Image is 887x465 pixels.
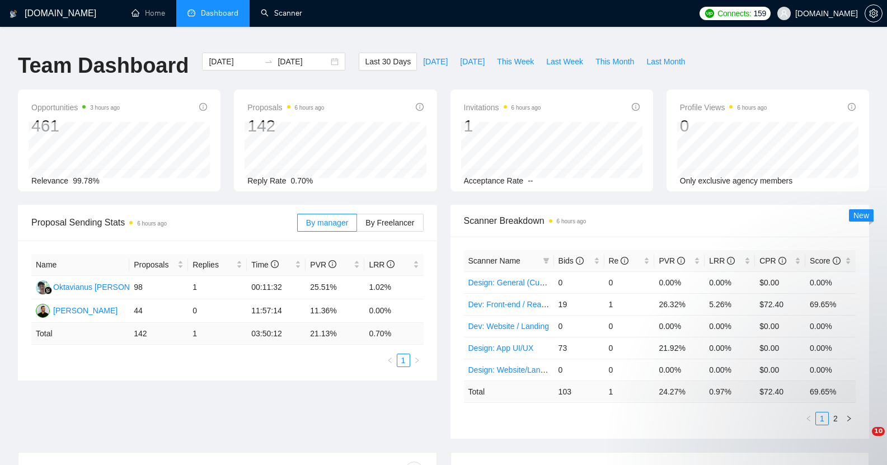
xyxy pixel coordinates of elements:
span: Last 30 Days [365,55,411,68]
span: 0.70% [291,176,313,185]
span: Dashboard [201,8,238,18]
span: Bids [559,256,584,265]
a: homeHome [132,8,165,18]
input: Start date [209,55,260,68]
span: info-circle [677,257,685,265]
img: OO [36,280,50,294]
td: 98 [129,276,188,299]
td: 69.65% [805,293,856,315]
span: -- [528,176,533,185]
span: Proposal Sending Stats [31,215,297,229]
td: 00:11:32 [247,276,306,299]
span: LRR [369,260,395,269]
span: LRR [709,256,735,265]
span: New [853,211,869,220]
td: $72.40 [755,293,805,315]
span: Invitations [464,101,541,114]
td: 0.70 % [364,323,423,345]
span: filter [541,252,552,269]
span: CPR [759,256,786,265]
span: Last Month [646,55,685,68]
td: 1 [604,381,655,402]
span: Reply Rate [247,176,286,185]
td: 0.00% [705,315,755,337]
td: $0.00 [755,337,805,359]
span: right [414,357,420,364]
span: left [387,357,393,364]
td: 0.00% [805,337,856,359]
span: Connects: [717,7,751,20]
span: Last Week [546,55,583,68]
img: logo [10,5,17,23]
span: info-circle [271,260,279,268]
a: Design: Website/Landing (Custom) [468,365,590,374]
td: 0 [188,299,247,323]
td: $0.00 [755,315,805,337]
td: 11.36% [306,299,364,323]
td: 25.51% [306,276,364,299]
span: Only exclusive agency members [680,176,793,185]
td: 0 [554,359,604,381]
span: swap-right [264,57,273,66]
td: 26.32% [654,293,705,315]
button: left [383,354,397,367]
td: 0 [604,337,655,359]
span: By manager [306,218,348,227]
button: This Month [589,53,640,71]
span: setting [865,9,882,18]
td: 1 [604,293,655,315]
div: 1 [464,115,541,137]
a: setting [865,9,883,18]
td: 0 [554,271,604,293]
td: 03:50:12 [247,323,306,345]
button: [DATE] [454,53,491,71]
span: info-circle [387,260,395,268]
time: 3 hours ago [90,105,120,111]
time: 6 hours ago [511,105,541,111]
a: Dev: Front-end / React / Next.js / WebGL / GSAP [468,300,639,309]
a: RB[PERSON_NAME] [36,306,118,314]
time: 6 hours ago [737,105,767,111]
time: 6 hours ago [137,220,167,227]
span: info-circle [848,103,856,111]
li: Next Page [410,354,424,367]
span: info-circle [416,103,424,111]
button: This Week [491,53,540,71]
td: 1 [188,323,247,345]
span: Scanner Breakdown [464,214,856,228]
span: PVR [659,256,685,265]
th: Name [31,254,129,276]
button: Last Week [540,53,589,71]
span: info-circle [632,103,640,111]
td: 1.02% [364,276,423,299]
td: 0.00% [654,271,705,293]
a: Design: General (Custom) [468,278,560,287]
div: [PERSON_NAME] [53,304,118,317]
div: 461 [31,115,120,137]
td: 142 [129,323,188,345]
td: 19 [554,293,604,315]
span: Proposals [134,259,175,271]
td: 0.00% [364,299,423,323]
td: 0.00% [805,315,856,337]
span: user [780,10,788,17]
img: gigradar-bm.png [44,286,52,294]
td: 1 [188,276,247,299]
span: This Month [595,55,634,68]
li: 1 [397,354,410,367]
span: Acceptance Rate [464,176,524,185]
td: 44 [129,299,188,323]
span: Time [251,260,278,269]
td: 73 [554,337,604,359]
span: info-circle [328,260,336,268]
td: 0.00% [654,315,705,337]
td: Total [464,381,554,402]
time: 6 hours ago [557,218,586,224]
span: info-circle [727,257,735,265]
span: 99.78% [73,176,99,185]
span: [DATE] [423,55,448,68]
span: Re [609,256,629,265]
td: 24.27 % [654,381,705,402]
a: OOOktavianus [PERSON_NAME] Tape [36,282,178,291]
td: 0.00% [805,271,856,293]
